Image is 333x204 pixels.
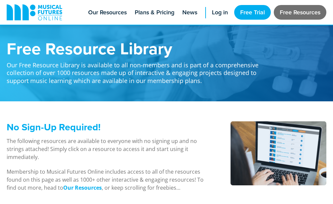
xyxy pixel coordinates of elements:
a: Free Trial [234,5,271,20]
h1: Free Resource Library [7,40,266,57]
span: Log in [212,8,228,17]
strong: Our Resources [63,184,102,191]
p: Our Free Resource Library is available to all non-members and is part of a comprehensive collecti... [7,57,266,85]
a: Our Resources [63,184,102,192]
span: Our Resources [88,8,127,17]
span: No Sign-Up Required! [7,120,100,134]
p: Membership to Musical Futures Online includes access to all of the resources found on this page a... [7,168,215,192]
span: News [182,8,197,17]
span: Plans & Pricing [135,8,174,17]
a: Free Resources [274,5,326,20]
p: The following resources are available to everyone with no signing up and no strings attached! Sim... [7,137,215,161]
